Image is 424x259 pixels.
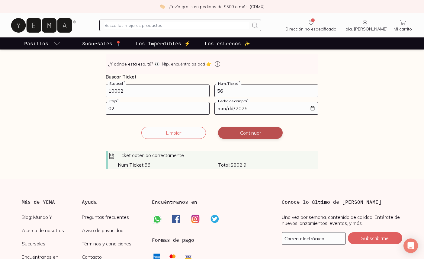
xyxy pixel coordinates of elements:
a: Sucursales 📍 [81,37,123,50]
h3: Ayuda [82,198,142,206]
input: mimail@gmail.com [282,232,345,245]
p: Buscar Ticket [106,74,318,80]
span: 👀 [154,61,159,67]
a: Los estrenos ✨ [204,37,251,50]
p: Una vez por semana, contenido de calidad. Entérate de nuevos lanzamientos, eventos, y más. [282,214,402,226]
input: 14-05-2023 [215,102,318,114]
p: Los estrenos ✨ [205,40,250,47]
span: 56 [118,162,218,168]
a: Dirección no especificada [283,19,339,32]
h3: Encuéntranos en [152,198,197,206]
label: Caja [108,99,120,103]
span: Dirección no especificada [285,26,336,32]
input: 123 [215,85,318,97]
strong: ¿Y dónde está eso, tú? [108,61,159,67]
a: Sucursales [22,241,82,247]
input: Busca los mejores productos [104,22,249,29]
label: Sucursal [108,81,126,86]
a: Mi carrito [391,19,414,32]
button: Continuar [218,127,283,139]
h3: Formas de pago [152,236,194,244]
span: $ 802.9 [218,162,318,168]
span: Mi carrito [393,26,412,32]
strong: Total: [218,162,230,168]
input: 728 [106,85,209,97]
a: pasillo-todos-link [23,37,62,50]
p: Sucursales 📍 [82,40,121,47]
a: Preguntas frecuentes [82,214,142,220]
input: 03 [106,102,209,114]
strong: Num Ticket: [118,162,144,168]
a: Acerca de nosotros [22,227,82,233]
span: Ntp, encuéntralos acá 👉 [162,61,211,67]
label: Fecha de compra [216,99,250,103]
label: Num. Ticket [216,81,241,86]
button: Subscribirme [348,232,402,244]
p: ¡Envío gratis en pedidos de $500 o más! (CDMX) [169,4,265,10]
a: Blog: Mundo Y [22,214,82,220]
p: Los Imperdibles ⚡️ [136,40,190,47]
p: Pasillos [24,40,48,47]
a: ¡Hola, [PERSON_NAME]! [339,19,391,32]
span: Ticket obtenido correctamente [118,152,184,158]
a: Aviso de privacidad [82,227,142,233]
div: Open Intercom Messenger [403,238,418,253]
a: Los Imperdibles ⚡️ [135,37,191,50]
a: Términos y condiciones [82,241,142,247]
span: ¡Hola, [PERSON_NAME]! [342,26,388,32]
h3: Conoce lo último de [PERSON_NAME] [282,198,402,206]
h3: Más de YEMA [22,198,82,206]
button: Limpiar [141,127,206,139]
img: check [160,4,165,9]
